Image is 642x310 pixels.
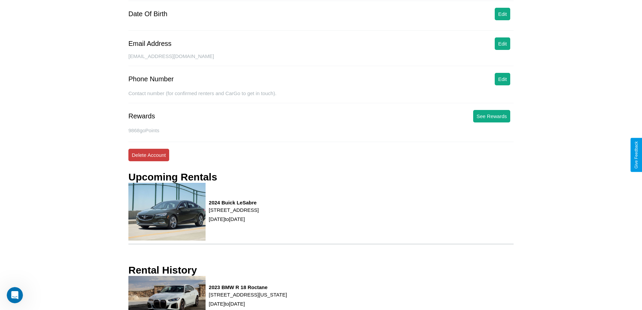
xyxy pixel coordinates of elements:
div: Give Feedback [634,141,639,169]
h3: Rental History [128,264,197,276]
iframe: Intercom live chat [7,287,23,303]
h3: 2024 Buick LeSabre [209,200,259,205]
p: [STREET_ADDRESS][US_STATE] [209,290,287,299]
button: Edit [495,8,510,20]
div: Rewards [128,112,155,120]
button: See Rewards [473,110,510,122]
img: rental [128,183,206,241]
div: Phone Number [128,75,174,83]
button: Edit [495,37,510,50]
p: [DATE] to [DATE] [209,215,259,224]
h3: 2023 BMW R 18 Roctane [209,284,287,290]
button: Edit [495,73,510,85]
p: [DATE] to [DATE] [209,299,287,308]
div: Date Of Birth [128,10,167,18]
button: Delete Account [128,149,169,161]
div: Contact number (for confirmed renters and CarGo to get in touch). [128,90,514,103]
div: Email Address [128,40,172,48]
h3: Upcoming Rentals [128,171,217,183]
p: [STREET_ADDRESS] [209,205,259,215]
div: [EMAIL_ADDRESS][DOMAIN_NAME] [128,53,514,66]
p: 9868 goPoints [128,126,514,135]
